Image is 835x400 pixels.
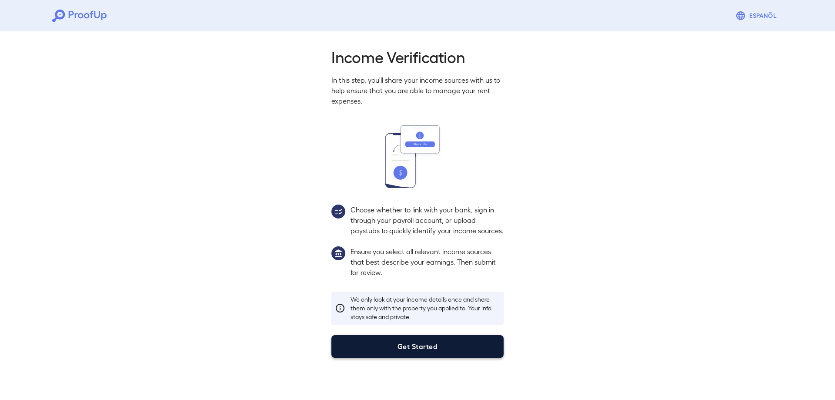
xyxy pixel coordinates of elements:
[351,246,504,278] p: Ensure you select all relevant income sources that best describe your earnings. Then submit for r...
[351,295,500,321] p: We only look at your income details once and share them only with the property you applied to. Yo...
[331,246,345,260] img: group1.svg
[331,205,345,218] img: group2.svg
[331,75,504,106] p: In this step, you'll share your income sources with us to help ensure that you are able to manage...
[331,335,504,358] button: Get Started
[732,7,783,24] button: Espanõl
[331,47,504,66] h2: Income Verification
[351,205,504,236] p: Choose whether to link with your bank, sign in through your payroll account, or upload paystubs t...
[385,125,450,188] img: transfer_money.svg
